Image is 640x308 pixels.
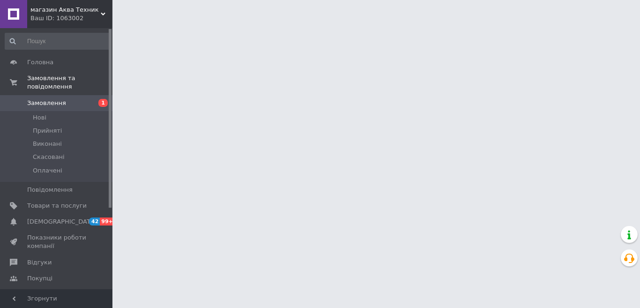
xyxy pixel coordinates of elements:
span: [DEMOGRAPHIC_DATA] [27,218,97,226]
span: Виконані [33,140,62,148]
span: Прийняті [33,127,62,135]
span: Оплачені [33,166,62,175]
span: Показники роботи компанії [27,233,87,250]
span: Головна [27,58,53,67]
span: Повідомлення [27,186,73,194]
span: Відгуки [27,258,52,267]
span: Покупці [27,274,52,283]
span: Замовлення та повідомлення [27,74,112,91]
span: Нові [33,113,46,122]
span: 99+ [100,218,115,225]
span: 1 [98,99,108,107]
div: Ваш ID: 1063002 [30,14,112,23]
span: 42 [89,218,100,225]
span: Товари та послуги [27,202,87,210]
span: Замовлення [27,99,66,107]
span: Скасовані [33,153,65,161]
input: Пошук [5,33,111,50]
span: магазин Аква Техник [30,6,101,14]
